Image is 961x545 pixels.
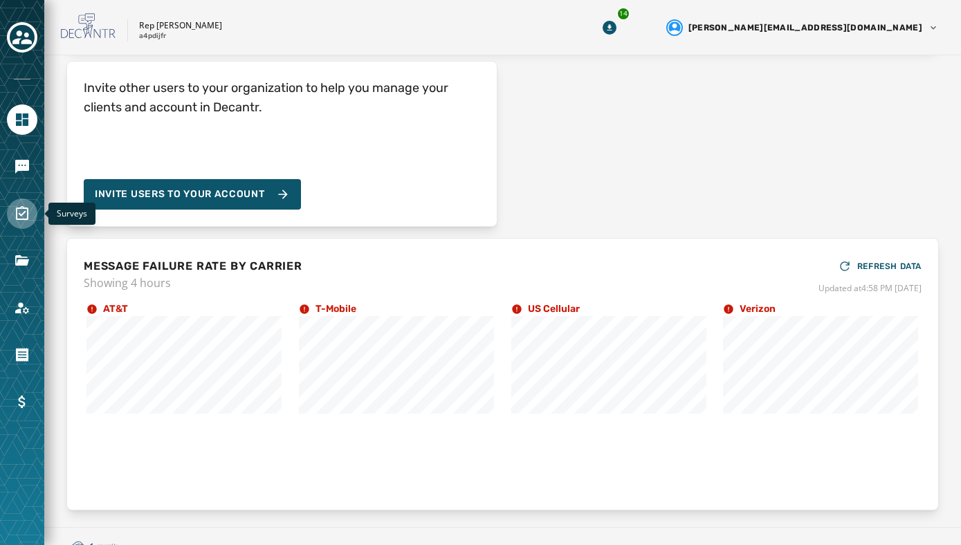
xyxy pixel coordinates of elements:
span: [PERSON_NAME][EMAIL_ADDRESS][DOMAIN_NAME] [688,22,922,33]
button: Invite Users to your account [84,179,301,210]
a: Navigate to Messaging [7,151,37,182]
a: Navigate to Home [7,104,37,135]
a: Navigate to Orders [7,340,37,370]
button: Download Menu [597,15,622,40]
button: REFRESH DATA [838,255,922,277]
span: Updated at 4:58 PM [DATE] [818,283,922,294]
h4: Invite other users to your organization to help you manage your clients and account in Decantr. [84,78,480,117]
span: Showing 4 hours [84,275,302,291]
a: Navigate to Surveys [7,198,37,229]
button: User settings [661,14,944,41]
h4: MESSAGE FAILURE RATE BY CARRIER [84,258,302,275]
div: 14 [616,7,630,21]
p: a4pdijfr [139,31,166,41]
h4: AT&T [103,302,128,316]
button: Toggle account select drawer [7,22,37,53]
h4: T-Mobile [315,302,356,316]
a: Navigate to Account [7,293,37,323]
div: Surveys [48,203,95,225]
a: Navigate to Files [7,246,37,276]
h4: US Cellular [528,302,580,316]
span: REFRESH DATA [857,261,922,272]
span: Invite Users to your account [95,187,265,201]
p: Rep [PERSON_NAME] [139,20,222,31]
a: Navigate to Billing [7,387,37,417]
h4: Verizon [740,302,776,316]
